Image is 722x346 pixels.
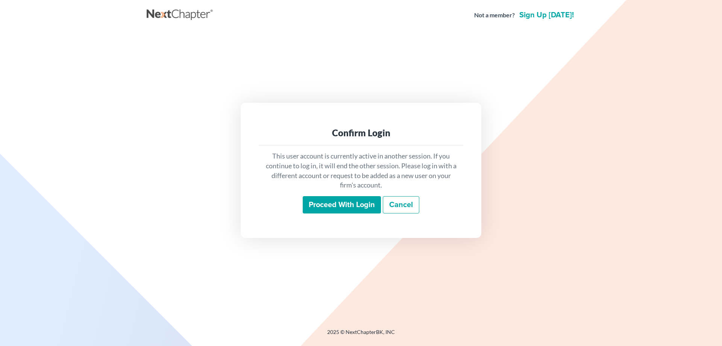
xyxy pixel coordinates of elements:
[147,328,575,342] div: 2025 © NextChapterBK, INC
[265,151,457,190] p: This user account is currently active in another session. If you continue to log in, it will end ...
[383,196,419,213] a: Cancel
[474,11,515,20] strong: Not a member?
[265,127,457,139] div: Confirm Login
[518,11,575,19] a: Sign up [DATE]!
[303,196,381,213] input: Proceed with login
